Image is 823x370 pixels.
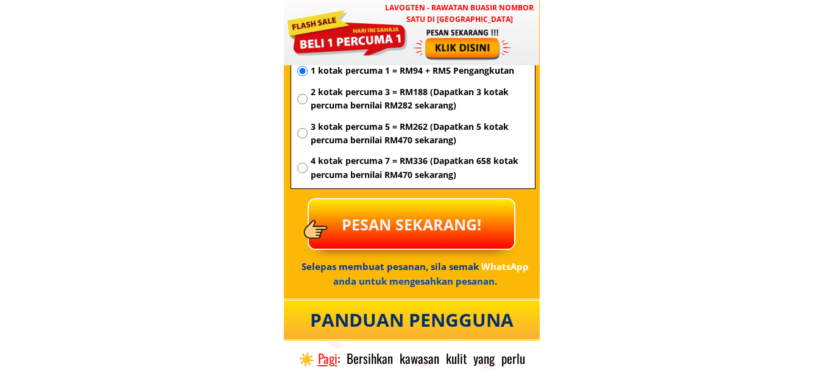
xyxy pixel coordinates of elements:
[311,120,529,148] span: 3 kotak percuma 5 = RM262 (Dapatkan 5 kotak percuma bernilai RM470 sekarang)
[294,305,530,335] div: PANDUAN PENGGUNA
[309,199,514,249] p: PESAN SEKARANG!
[311,64,529,77] span: 1 kotak percuma 1 = RM94 + RM5 Pengangkutan
[333,275,497,287] span: anda untuk mengesahkan pesanan.
[380,2,539,25] h3: LAVOGTEN - Rawatan Buasir Nombor Satu di [GEOGRAPHIC_DATA]
[311,154,529,182] span: 4 kotak percuma 7 = RM336 (Dapatkan 658 kotak percuma bernilai RM470 sekarang)
[302,260,479,272] span: Selepas membuat pesanan, sila semak
[481,260,529,272] span: WhatsApp
[318,349,337,368] span: Pagi
[311,85,529,113] span: 2 kotak percuma 3 = RM188 (Dapatkan 3 kotak percuma bernilai RM282 sekarang)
